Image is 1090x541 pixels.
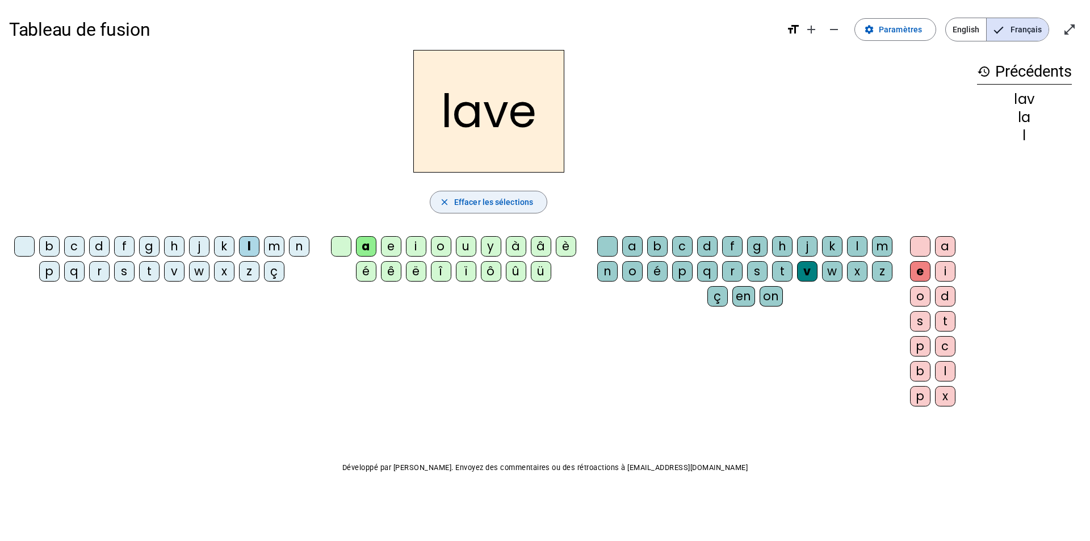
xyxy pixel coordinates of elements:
div: w [822,261,842,282]
mat-icon: add [804,23,818,36]
mat-icon: history [977,65,991,78]
mat-button-toggle-group: Language selection [945,18,1049,41]
button: Paramètres [854,18,936,41]
div: n [289,236,309,257]
div: la [977,111,1072,124]
div: w [189,261,209,282]
div: t [935,311,955,332]
span: Paramètres [879,23,922,36]
div: p [910,386,930,406]
h2: lave [413,50,564,173]
div: ô [481,261,501,282]
span: Effacer les sélections [454,195,533,209]
div: o [910,286,930,307]
div: â [531,236,551,257]
div: x [935,386,955,406]
div: h [164,236,185,257]
mat-icon: format_size [786,23,800,36]
div: o [622,261,643,282]
mat-icon: settings [864,24,874,35]
div: h [772,236,793,257]
div: z [239,261,259,282]
div: on [760,286,783,307]
div: f [114,236,135,257]
div: lav [977,93,1072,106]
span: Français [987,18,1049,41]
div: d [697,236,718,257]
div: o [431,236,451,257]
div: c [672,236,693,257]
div: g [139,236,160,257]
div: g [747,236,768,257]
div: s [114,261,135,282]
div: r [722,261,743,282]
div: p [910,336,930,357]
div: b [910,361,930,381]
div: s [910,311,930,332]
p: Développé par [PERSON_NAME]. Envoyez des commentaires ou des rétroactions à [EMAIL_ADDRESS][DOMAI... [9,461,1081,475]
div: en [732,286,755,307]
div: i [406,236,426,257]
div: é [647,261,668,282]
div: a [935,236,955,257]
div: x [214,261,234,282]
div: f [722,236,743,257]
div: d [935,286,955,307]
div: ë [406,261,426,282]
div: j [189,236,209,257]
div: m [872,236,892,257]
div: k [822,236,842,257]
div: m [264,236,284,257]
div: ü [531,261,551,282]
div: l [239,236,259,257]
div: q [697,261,718,282]
div: c [64,236,85,257]
span: English [946,18,986,41]
div: n [597,261,618,282]
mat-icon: remove [827,23,841,36]
div: ç [707,286,728,307]
div: u [456,236,476,257]
div: ê [381,261,401,282]
mat-icon: open_in_full [1063,23,1076,36]
div: q [64,261,85,282]
div: v [164,261,185,282]
div: é [356,261,376,282]
div: d [89,236,110,257]
div: î [431,261,451,282]
div: v [797,261,817,282]
div: k [214,236,234,257]
div: p [39,261,60,282]
mat-icon: close [439,197,450,207]
div: e [910,261,930,282]
div: û [506,261,526,282]
button: Effacer les sélections [430,191,547,213]
button: Entrer en plein écran [1058,18,1081,41]
div: b [647,236,668,257]
div: a [622,236,643,257]
div: l [847,236,867,257]
div: r [89,261,110,282]
div: z [872,261,892,282]
div: t [139,261,160,282]
div: j [797,236,817,257]
div: a [356,236,376,257]
div: x [847,261,867,282]
div: à [506,236,526,257]
div: b [39,236,60,257]
div: t [772,261,793,282]
h1: Tableau de fusion [9,11,777,48]
h3: Précédents [977,59,1072,85]
div: i [935,261,955,282]
div: ï [456,261,476,282]
button: Diminuer la taille de la police [823,18,845,41]
button: Augmenter la taille de la police [800,18,823,41]
div: è [556,236,576,257]
div: ç [264,261,284,282]
div: c [935,336,955,357]
div: l [977,129,1072,142]
div: y [481,236,501,257]
div: s [747,261,768,282]
div: e [381,236,401,257]
div: l [935,361,955,381]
